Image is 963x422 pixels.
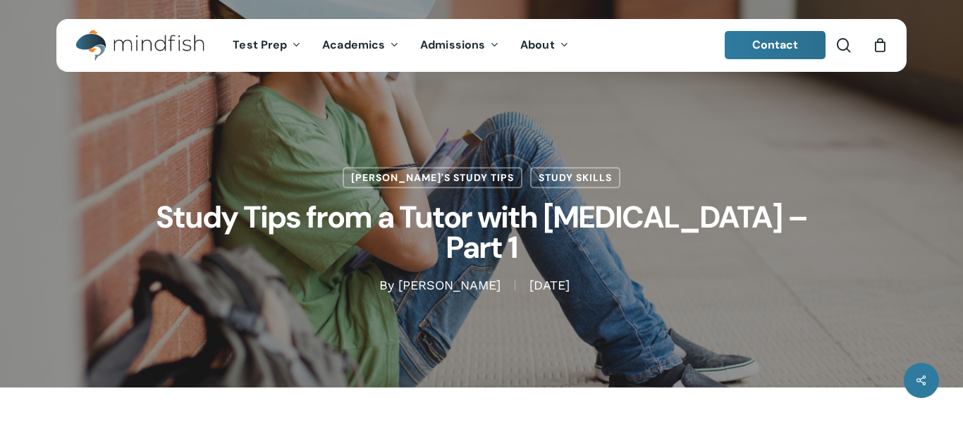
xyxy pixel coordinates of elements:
[420,37,485,52] span: Admissions
[398,278,501,293] a: [PERSON_NAME]
[129,188,834,277] h1: Study Tips from a Tutor with [MEDICAL_DATA] – Part 1
[56,19,907,72] header: Main Menu
[530,167,620,188] a: Study Skills
[322,37,385,52] span: Academics
[510,39,579,51] a: About
[222,19,579,72] nav: Main Menu
[520,37,555,52] span: About
[872,37,888,53] a: Cart
[410,39,510,51] a: Admissions
[515,281,584,291] span: [DATE]
[233,37,287,52] span: Test Prep
[379,281,394,291] span: By
[312,39,410,51] a: Academics
[752,37,799,52] span: Contact
[343,167,522,188] a: [PERSON_NAME]'s Study Tips
[725,31,826,59] a: Contact
[222,39,312,51] a: Test Prep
